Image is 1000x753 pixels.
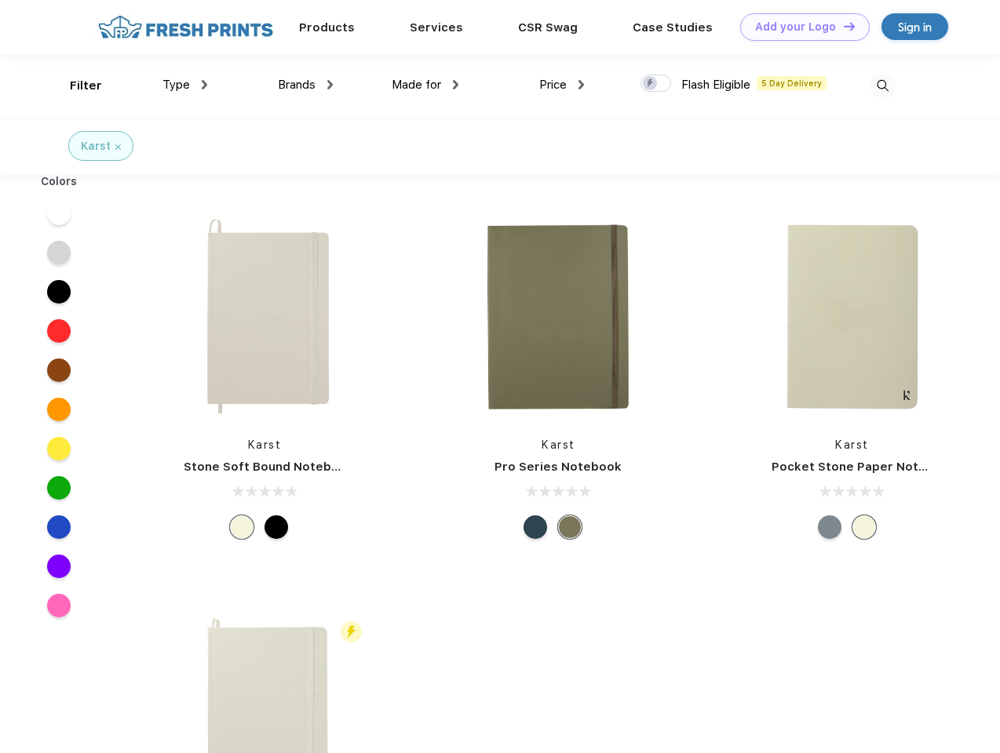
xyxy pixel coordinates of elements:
div: Beige [230,515,254,539]
a: Karst [835,438,869,451]
img: flash_active_toggle.svg [341,621,362,642]
div: Karst [81,138,111,155]
img: filter_cancel.svg [115,144,121,150]
div: Colors [29,173,89,190]
div: Filter [70,77,102,95]
img: DT [844,22,855,31]
div: Olive [558,515,582,539]
img: dropdown.png [453,80,458,89]
span: Price [539,78,567,92]
div: Add your Logo [755,20,836,34]
a: Karst [248,438,282,451]
img: dropdown.png [202,80,207,89]
img: dropdown.png [327,80,333,89]
div: Gray [818,515,841,539]
span: Brands [278,78,316,92]
a: Stone Soft Bound Notebook [184,460,354,474]
a: Karst [542,438,575,451]
img: func=resize&h=266 [454,213,662,421]
a: Pro Series Notebook [495,460,622,474]
a: Services [410,20,463,35]
div: Beige [852,515,876,539]
img: dropdown.png [578,80,584,89]
a: CSR Swag [518,20,578,35]
a: Products [299,20,355,35]
img: desktop_search.svg [870,73,896,99]
a: Pocket Stone Paper Notebook [772,460,957,474]
span: Flash Eligible [681,78,750,92]
span: 5 Day Delivery [757,76,827,90]
div: Black [265,515,288,539]
span: Type [162,78,190,92]
div: Sign in [898,18,932,36]
img: fo%20logo%202.webp [93,13,278,41]
div: Navy [524,515,547,539]
img: func=resize&h=266 [160,213,369,421]
a: Sign in [881,13,948,40]
img: func=resize&h=266 [748,213,957,421]
span: Made for [392,78,441,92]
